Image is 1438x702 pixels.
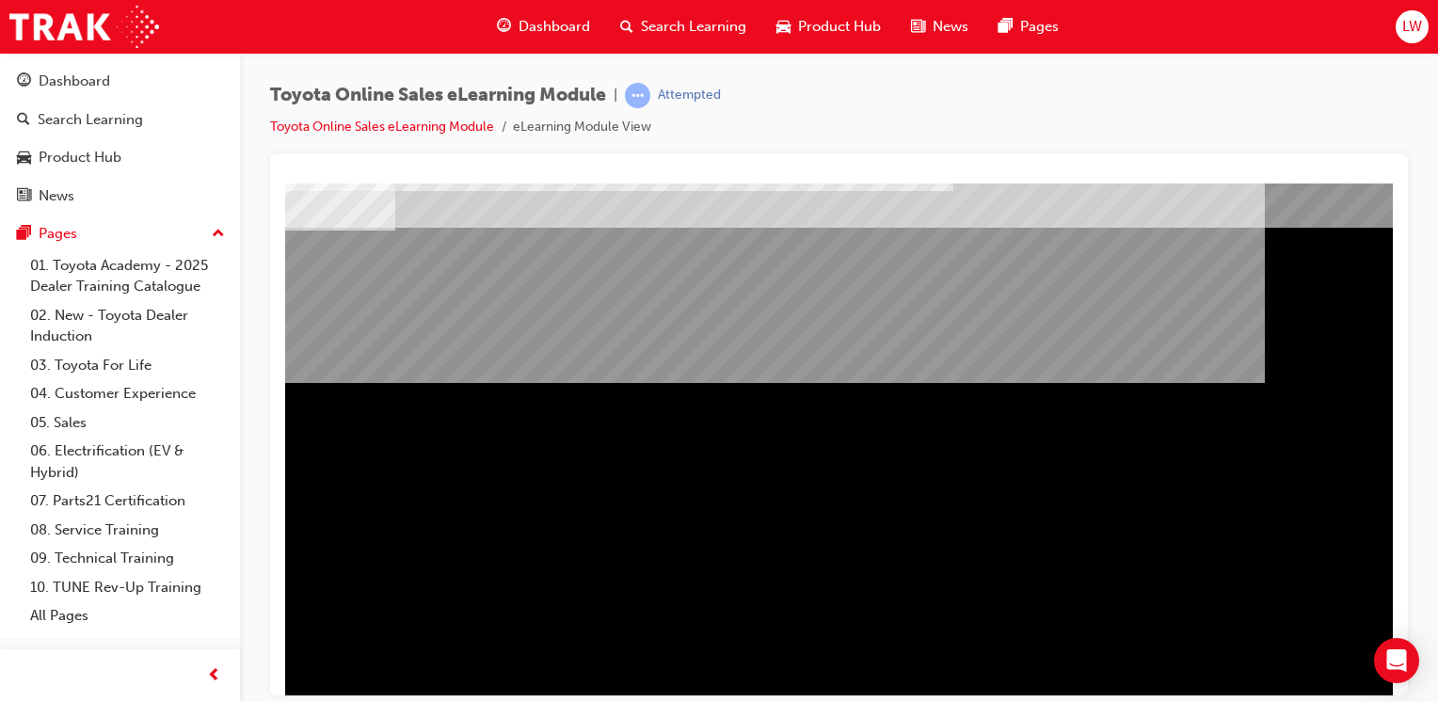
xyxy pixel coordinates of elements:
span: Product Hub [798,16,881,38]
span: guage-icon [497,15,511,39]
div: Attempted [658,87,721,104]
img: Trak [9,6,159,48]
div: Dashboard [39,71,110,92]
a: 07. Parts21 Certification [23,487,232,516]
a: search-iconSearch Learning [605,8,761,46]
div: News [39,185,74,207]
a: 08. Service Training [23,516,232,545]
a: Toyota Online Sales eLearning Module [270,119,494,135]
span: Toyota Online Sales eLearning Module [270,85,606,106]
a: 05. Sales [23,408,232,438]
span: Dashboard [519,16,590,38]
span: LW [1402,16,1422,38]
span: news-icon [911,15,925,39]
a: guage-iconDashboard [482,8,605,46]
div: Search Learning [38,109,143,131]
button: DashboardSearch LearningProduct HubNews [8,60,232,216]
a: news-iconNews [896,8,983,46]
div: Pages [39,223,77,245]
a: All Pages [23,601,232,630]
a: 03. Toyota For Life [23,351,232,380]
span: pages-icon [17,226,31,243]
a: 04. Customer Experience [23,379,232,408]
a: pages-iconPages [983,8,1074,46]
a: 10. TUNE Rev-Up Training [23,573,232,602]
span: car-icon [17,150,31,167]
button: LW [1396,10,1429,43]
button: Pages [8,216,232,251]
a: 09. Technical Training [23,544,232,573]
div: Product Hub [39,147,121,168]
li: eLearning Module View [513,117,651,138]
span: News [933,16,968,38]
a: News [8,179,232,214]
a: 06. Electrification (EV & Hybrid) [23,437,232,487]
span: pages-icon [999,15,1013,39]
a: Dashboard [8,64,232,99]
a: Product Hub [8,140,232,175]
a: 01. Toyota Academy - 2025 Dealer Training Catalogue [23,251,232,301]
a: car-iconProduct Hub [761,8,896,46]
span: prev-icon [207,664,221,688]
span: learningRecordVerb_ATTEMPT-icon [625,83,650,108]
span: car-icon [776,15,791,39]
div: Open Intercom Messenger [1374,638,1419,683]
span: up-icon [212,222,225,247]
span: news-icon [17,188,31,205]
span: search-icon [17,112,30,129]
a: Search Learning [8,103,232,137]
span: Pages [1020,16,1059,38]
a: 02. New - Toyota Dealer Induction [23,301,232,351]
span: guage-icon [17,73,31,90]
span: | [614,85,617,106]
span: search-icon [620,15,633,39]
span: Search Learning [641,16,746,38]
